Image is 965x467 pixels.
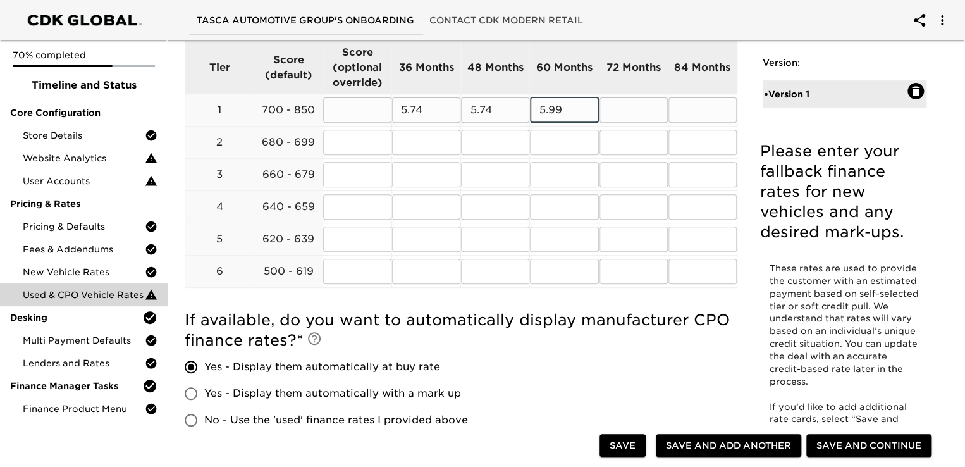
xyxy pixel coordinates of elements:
[254,103,323,118] p: 700 - 850
[185,103,254,118] p: 1
[185,310,737,351] h5: If available, do you want to automatically display manufacturer CPO finance rates?
[770,263,921,387] span: These rates are used to provide the customer with an estimated payment based on self-selected tie...
[23,220,145,233] span: Pricing & Defaults
[13,49,155,61] p: 70% completed
[461,60,529,75] p: 48 Months
[254,264,323,279] p: 500 - 619
[10,78,157,93] span: Timeline and Status
[185,135,254,150] p: 2
[204,359,440,375] span: Yes - Display them automatically at buy rate
[23,175,145,187] span: User Accounts
[23,334,145,347] span: Multi Payment Defaults
[610,438,636,454] span: Save
[23,129,145,142] span: Store Details
[530,60,598,75] p: 60 Months
[254,53,323,83] p: Score (default)
[599,434,646,458] button: Save
[816,438,921,454] span: Save and Continue
[666,438,791,454] span: Save and Add Another
[185,264,254,279] p: 6
[23,266,145,278] span: New Vehicle Rates
[185,232,254,247] p: 5
[254,199,323,215] p: 640 - 659
[23,402,145,415] span: Finance Product Menu
[23,243,145,256] span: Fees & Addendums
[10,380,142,392] span: Finance Manager Tasks
[904,5,935,35] button: account of current user
[10,106,157,119] span: Core Configuration
[668,60,737,75] p: 84 Months
[763,56,926,70] h6: Version:
[254,232,323,247] p: 620 - 639
[204,413,468,428] span: No - Use the 'used' finance rates I provided above
[770,402,909,437] span: If you’d like to add additional rate cards, select “Save and Add Another."
[185,199,254,215] p: 4
[10,311,142,324] span: Desking
[323,45,391,90] p: Score (optional override)
[254,135,323,150] p: 680 - 699
[185,60,254,75] p: Tier
[763,80,926,108] div: •Version 1
[806,434,931,458] button: Save and Continue
[392,60,460,75] p: 36 Months
[764,88,907,101] div: • Version 1
[23,289,145,301] span: Used & CPO Vehicle Rates
[656,434,801,458] button: Save and Add Another
[10,197,157,210] span: Pricing & Rates
[254,167,323,182] p: 660 - 679
[927,5,957,35] button: account of current user
[23,357,145,370] span: Lenders and Rates
[429,13,583,28] span: Contact CDK Modern Retail
[23,152,145,165] span: Website Analytics
[907,83,924,99] button: Delete: Version 1
[599,60,668,75] p: 72 Months
[185,167,254,182] p: 3
[197,13,414,28] span: Tasca Automotive Group's Onboarding
[760,141,929,242] h5: Please enter your fallback finance rates for new vehicles and any desired mark-ups.
[204,386,461,401] span: Yes - Display them automatically with a mark up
